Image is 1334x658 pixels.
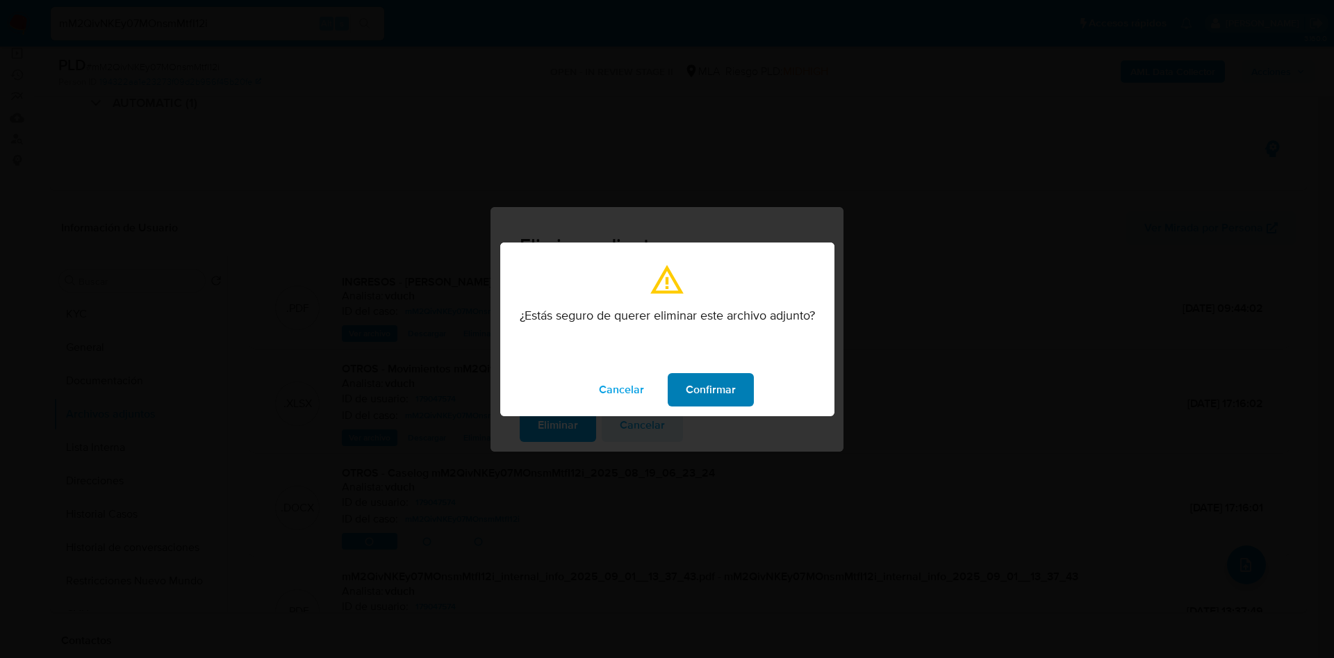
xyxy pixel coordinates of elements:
[520,308,815,323] p: ¿Estás seguro de querer eliminar este archivo adjunto?
[668,373,754,406] button: modal_confirmation.confirm
[581,373,662,406] button: modal_confirmation.cancel
[686,375,736,405] span: Confirmar
[500,242,834,416] div: modal_confirmation.title
[599,375,644,405] span: Cancelar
